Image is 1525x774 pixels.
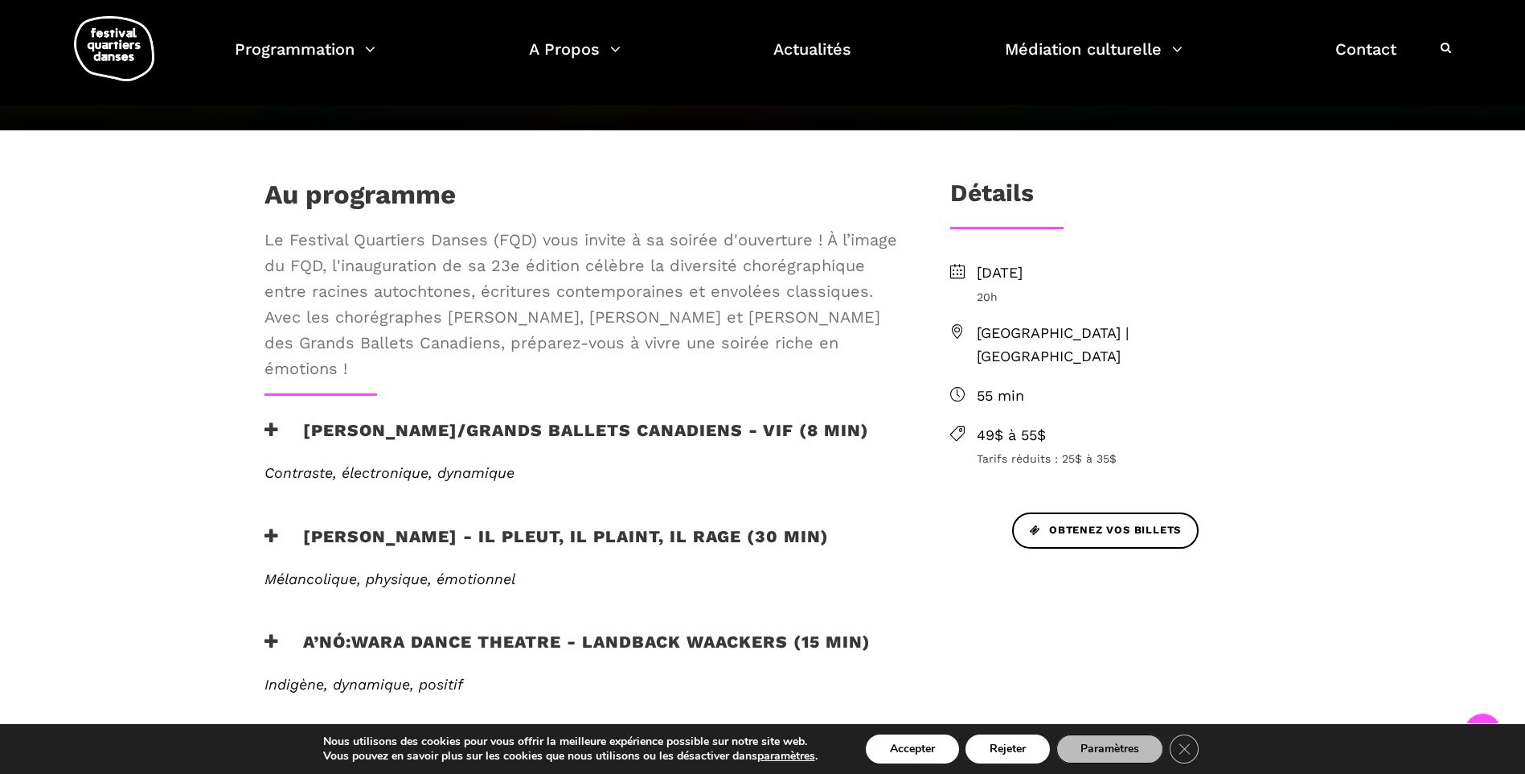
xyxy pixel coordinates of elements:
span: Indigène, dynamique, positif [264,676,463,693]
h1: Au programme [264,179,456,219]
a: Médiation culturelle [1005,35,1183,83]
p: Nous utilisons des cookies pour vous offrir la meilleure expérience possible sur notre site web. [323,735,818,749]
h3: [PERSON_NAME] - Il pleut, il plaint, il rage (30 min) [264,526,829,566]
span: 55 min [977,385,1261,408]
a: Contact [1335,35,1396,83]
a: Obtenez vos billets [1012,513,1199,549]
h3: A’nó:wara Dance Theatre - Landback Waackers (15 min) [264,632,871,672]
a: Programmation [235,35,375,83]
button: Rejeter [965,735,1050,764]
span: 49$ à 55$ [977,424,1261,447]
span: [DATE] [977,261,1261,285]
span: Mélancolique, physique, émotionnel [264,570,515,587]
span: [GEOGRAPHIC_DATA] | [GEOGRAPHIC_DATA] [977,322,1261,368]
button: Accepter [866,735,959,764]
span: Obtenez vos billets [1030,522,1181,539]
button: Paramètres [1056,735,1163,764]
h3: Détails [950,179,1034,219]
a: Actualités [773,35,851,83]
span: Tarifs réduits : 25$ à 35$ [977,450,1261,467]
span: Contraste, électronique, dynamique [264,464,514,481]
button: paramètres [757,749,815,764]
a: A Propos [529,35,621,83]
span: Le Festival Quartiers Danses (FQD) vous invite à sa soirée d'ouverture ! À l’image du FQD, l'inau... [264,227,898,381]
h3: [PERSON_NAME]/Grands Ballets Canadiens - Vif (8 min) [264,420,869,460]
img: logo-fqd-med [74,16,154,81]
button: Close GDPR Cookie Banner [1170,735,1199,764]
span: 20h [977,288,1261,306]
p: Vous pouvez en savoir plus sur les cookies que nous utilisons ou les désactiver dans . [323,749,818,764]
